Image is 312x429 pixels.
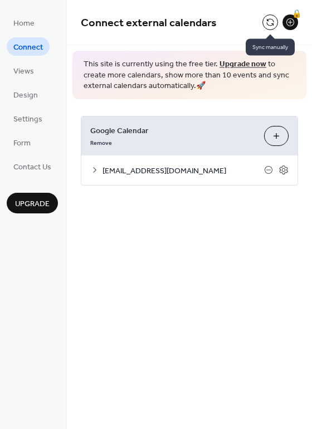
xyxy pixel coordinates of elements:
[7,61,41,80] a: Views
[103,165,264,177] span: [EMAIL_ADDRESS][DOMAIN_NAME]
[81,12,217,34] span: Connect external calendars
[84,59,295,92] span: This site is currently using the free tier. to create more calendars, show more than 10 events an...
[13,138,31,149] span: Form
[15,198,50,210] span: Upgrade
[220,57,266,72] a: Upgrade now
[13,42,43,53] span: Connect
[90,125,255,136] span: Google Calendar
[7,37,50,56] a: Connect
[7,85,45,104] a: Design
[7,13,41,32] a: Home
[7,157,58,175] a: Contact Us
[13,18,35,30] span: Home
[7,109,49,128] a: Settings
[7,133,37,152] a: Form
[90,139,112,147] span: Remove
[13,66,34,77] span: Views
[13,90,38,101] span: Design
[246,39,295,56] span: Sync manually
[13,162,51,173] span: Contact Us
[7,193,58,213] button: Upgrade
[13,114,42,125] span: Settings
